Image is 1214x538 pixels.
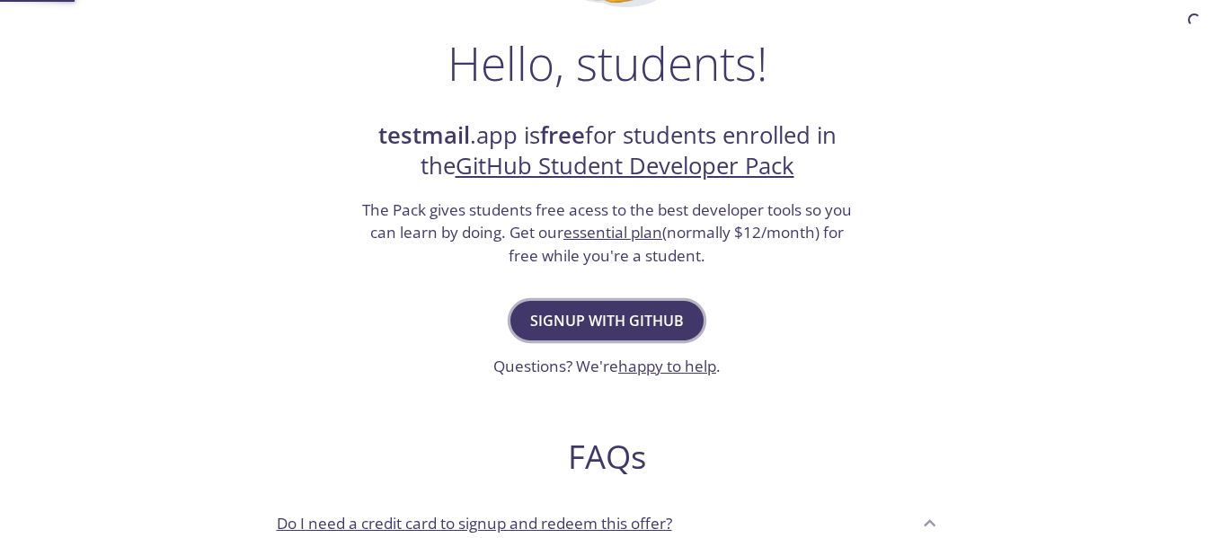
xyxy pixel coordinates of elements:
[456,150,794,181] a: GitHub Student Developer Pack
[563,222,662,243] a: essential plan
[447,36,767,90] h1: Hello, students!
[493,355,721,378] h3: Questions? We're .
[262,437,953,477] h2: FAQs
[618,356,716,376] a: happy to help
[360,198,855,268] h3: The Pack gives students free acess to the best developer tools so you can learn by doing. Get our...
[378,119,470,151] strong: testmail
[530,308,684,333] span: Signup with GitHub
[277,512,672,535] p: Do I need a credit card to signup and redeem this offer?
[540,119,585,151] strong: free
[510,301,704,340] button: Signup with GitHub
[360,120,855,182] h2: .app is for students enrolled in the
